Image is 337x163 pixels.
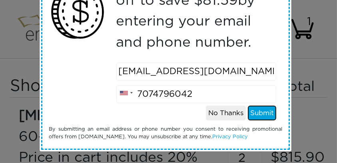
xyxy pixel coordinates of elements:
[116,63,277,81] input: Email
[248,106,276,121] button: Submit
[117,83,135,103] div: United States: +1
[116,85,277,103] input: Phone
[212,134,248,139] a: Privacy Policy
[43,126,288,141] div: By submitting an email address or phone number you consent to receiving promotional offers from [...
[206,106,246,121] button: No Thanks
